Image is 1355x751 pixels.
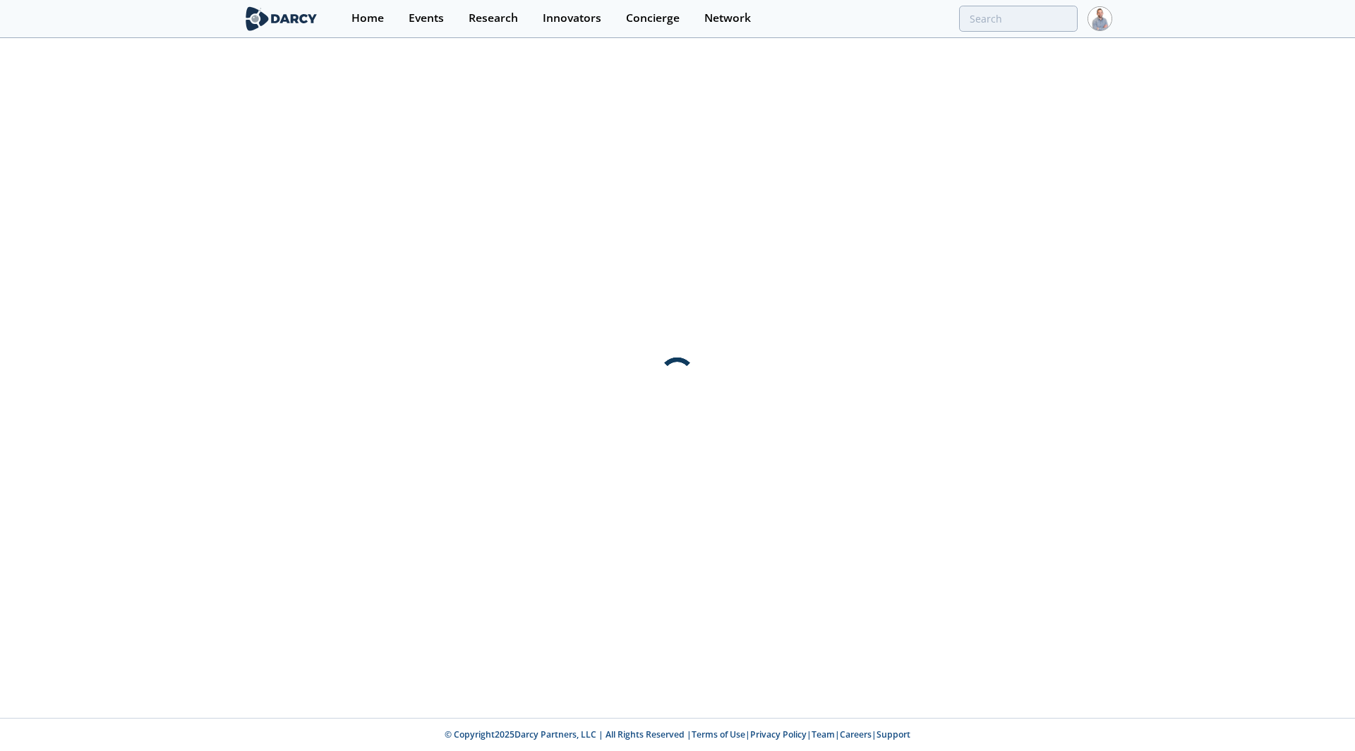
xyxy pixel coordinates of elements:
div: Network [704,13,751,24]
div: Concierge [626,13,680,24]
p: © Copyright 2025 Darcy Partners, LLC | All Rights Reserved | | | | | [155,728,1200,741]
input: Advanced Search [959,6,1078,32]
a: Privacy Policy [750,728,807,740]
div: Innovators [543,13,601,24]
a: Support [877,728,910,740]
a: Team [812,728,835,740]
a: Careers [840,728,872,740]
a: Terms of Use [692,728,745,740]
div: Research [469,13,518,24]
div: Home [351,13,384,24]
img: logo-wide.svg [243,6,320,31]
div: Events [409,13,444,24]
img: Profile [1088,6,1112,31]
